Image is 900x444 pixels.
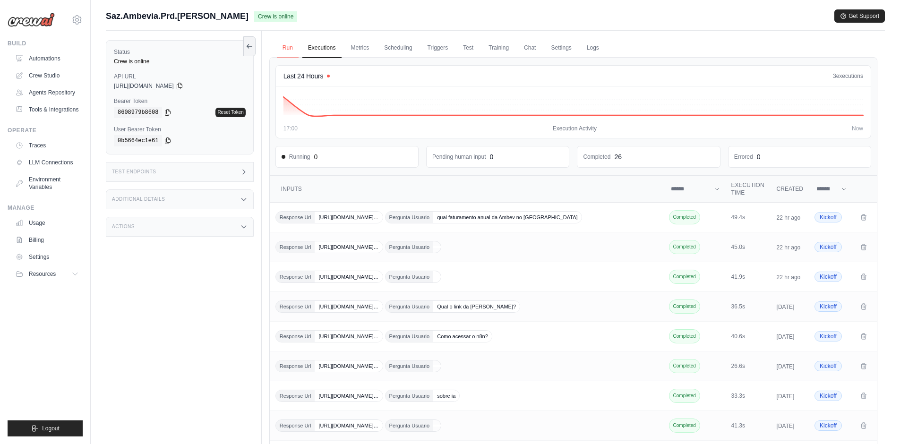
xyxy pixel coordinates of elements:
[853,399,900,444] iframe: Chat Widget
[777,393,795,400] time: [DATE]
[114,73,246,80] label: API URL
[777,363,795,370] time: [DATE]
[669,210,700,224] span: Completed
[11,51,83,66] a: Automations
[545,38,577,58] a: Settings
[112,196,165,202] h3: Additional Details
[215,108,245,117] a: Reset Token
[114,126,246,133] label: User Bearer Token
[315,271,382,282] span: [URL][DOMAIN_NAME]…
[669,359,700,373] span: Completed
[277,38,299,58] a: Run
[432,153,486,161] dd: Pending human input
[777,333,795,340] time: [DATE]
[386,390,434,401] span: Pergunta Usuario
[114,97,246,105] label: Bearer Token
[669,329,700,343] span: Completed
[11,266,83,282] button: Resources
[276,390,315,401] span: Response Url
[581,38,605,58] a: Logs
[11,138,83,153] a: Traces
[731,422,765,429] div: 41.3s
[386,301,434,312] span: Pergunta Usuario
[726,176,771,203] th: Execution Time
[777,423,795,429] time: [DATE]
[315,241,382,253] span: [URL][DOMAIN_NAME]…
[11,155,83,170] a: LLM Connections
[276,360,315,372] span: Response Url
[669,240,700,254] span: Completed
[315,301,382,312] span: [URL][DOMAIN_NAME]…
[814,212,842,222] span: Kickoff
[8,13,55,27] img: Logo
[315,420,382,431] span: [URL][DOMAIN_NAME]…
[814,301,842,312] span: Kickoff
[814,420,842,431] span: Kickoff
[270,176,665,203] th: Inputs
[834,9,885,23] button: Get Support
[112,224,135,230] h3: Actions
[276,212,315,223] span: Response Url
[114,135,162,146] code: 0b5664ec1e61
[315,331,382,342] span: [URL][DOMAIN_NAME]…
[11,215,83,231] a: Usage
[112,169,156,175] h3: Test Endpoints
[386,271,434,282] span: Pergunta Usuario
[386,420,434,431] span: Pergunta Usuario
[614,152,622,162] div: 26
[777,214,801,221] time: 22 hr ago
[777,304,795,310] time: [DATE]
[814,272,842,282] span: Kickoff
[114,82,174,90] span: [URL][DOMAIN_NAME]
[483,38,514,58] a: Training
[114,58,246,65] div: Crew is online
[276,271,315,282] span: Response Url
[833,72,863,80] div: executions
[8,40,83,47] div: Build
[276,420,315,431] span: Response Url
[490,152,494,162] div: 0
[254,11,297,22] span: Crew is online
[669,270,700,284] span: Completed
[777,244,801,251] time: 22 hr ago
[734,153,753,161] dd: Errored
[378,38,418,58] a: Scheduling
[433,390,459,401] span: sobre ia
[42,425,60,432] span: Logout
[29,270,56,278] span: Resources
[433,331,492,342] span: Como acessar o n8n?
[8,204,83,212] div: Manage
[386,360,434,372] span: Pergunta Usuario
[814,331,842,342] span: Kickoff
[757,152,761,162] div: 0
[302,38,342,58] a: Executions
[731,213,765,221] div: 49.4s
[11,85,83,100] a: Agents Repository
[433,301,520,312] span: Qual o link da [PERSON_NAME]?
[731,243,765,251] div: 45.0s
[106,9,249,23] span: Saz.Ambevia.Prd.[PERSON_NAME]
[731,303,765,310] div: 36.5s
[8,127,83,134] div: Operate
[386,331,434,342] span: Pergunta Usuario
[731,392,765,400] div: 33.3s
[457,38,479,58] a: Test
[11,172,83,195] a: Environment Variables
[669,299,700,314] span: Completed
[8,420,83,436] button: Logout
[814,361,842,371] span: Kickoff
[669,389,700,403] span: Completed
[731,362,765,370] div: 26.6s
[669,418,700,433] span: Completed
[386,212,434,223] span: Pergunta Usuario
[276,241,315,253] span: Response Url
[345,38,375,58] a: Metrics
[11,102,83,117] a: Tools & Integrations
[518,38,541,58] a: Chat
[583,153,610,161] dd: Completed
[276,331,315,342] span: Response Url
[114,48,246,56] label: Status
[553,125,597,132] span: Execution Activity
[11,68,83,83] a: Crew Studio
